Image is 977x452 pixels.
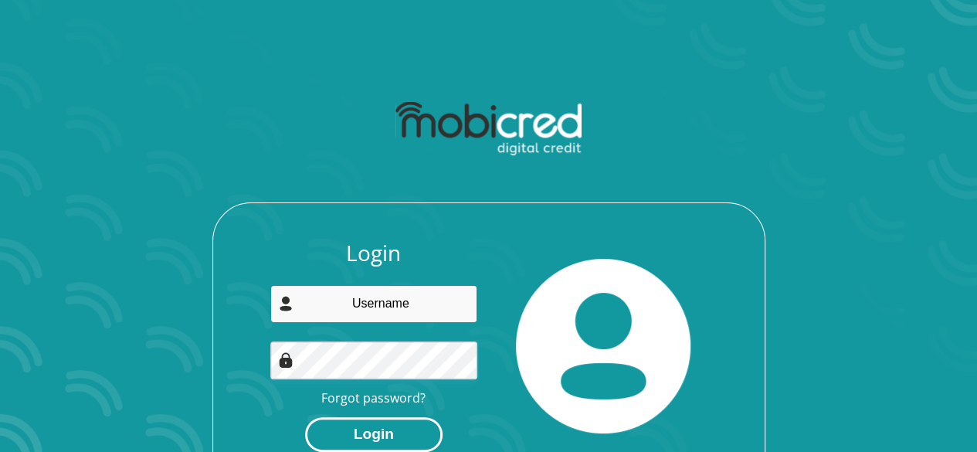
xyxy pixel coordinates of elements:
[395,102,582,156] img: mobicred logo
[305,417,443,452] button: Login
[270,240,477,267] h3: Login
[278,352,293,368] img: Image
[321,389,426,406] a: Forgot password?
[278,296,293,311] img: user-icon image
[270,285,477,323] input: Username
